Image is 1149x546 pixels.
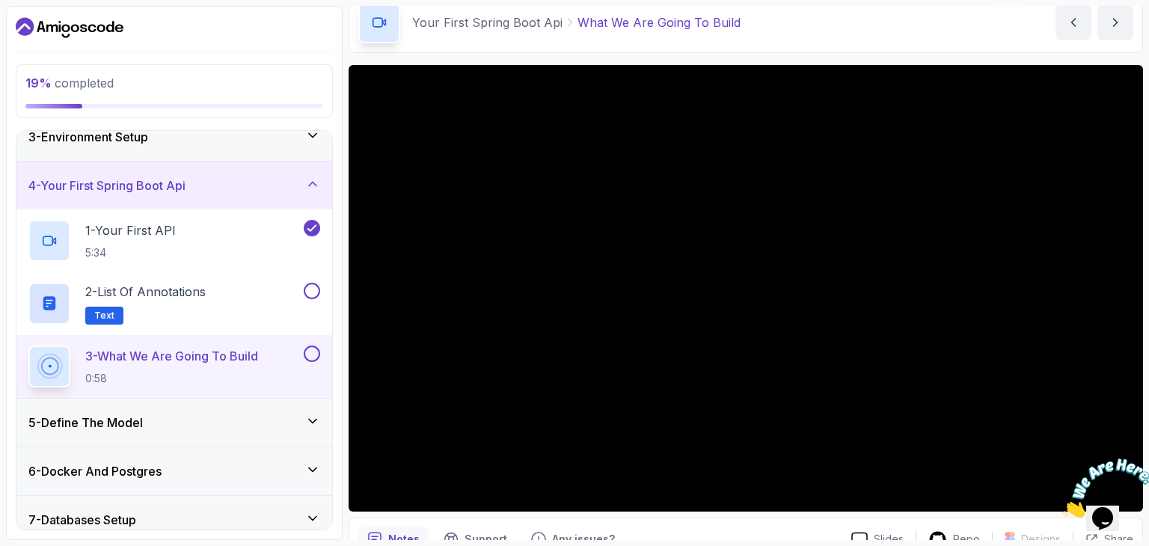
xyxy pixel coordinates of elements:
span: 1 [6,6,12,19]
p: 3 - What We Are Going To Build [85,347,258,365]
h3: 6 - Docker And Postgres [28,462,162,480]
button: 6-Docker And Postgres [16,447,332,495]
button: 4-Your First Spring Boot Api [16,162,332,209]
p: 5:34 [85,245,176,260]
h3: 7 - Databases Setup [28,511,136,529]
img: Chat attention grabber [6,6,99,65]
button: 3-Environment Setup [16,113,332,161]
button: 2-List of AnnotationsText [28,283,320,325]
button: 3-What We Are Going To Build0:58 [28,346,320,387]
button: 1-Your First API5:34 [28,220,320,262]
span: completed [25,76,114,91]
p: 1 - Your First API [85,221,176,239]
p: What We Are Going To Build [577,13,741,31]
button: 5-Define The Model [16,399,332,447]
iframe: 2 - What We Are Going To Build [349,65,1143,512]
a: Dashboard [16,16,123,40]
button: next content [1097,4,1133,40]
h3: 3 - Environment Setup [28,128,148,146]
h3: 5 - Define The Model [28,414,143,432]
p: 2 - List of Annotations [85,283,206,301]
iframe: chat widget [1056,453,1149,524]
span: 19 % [25,76,52,91]
button: 7-Databases Setup [16,496,332,544]
p: 0:58 [85,371,258,386]
h3: 4 - Your First Spring Boot Api [28,177,186,194]
span: Text [94,310,114,322]
button: previous content [1055,4,1091,40]
p: Your First Spring Boot Api [412,13,563,31]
